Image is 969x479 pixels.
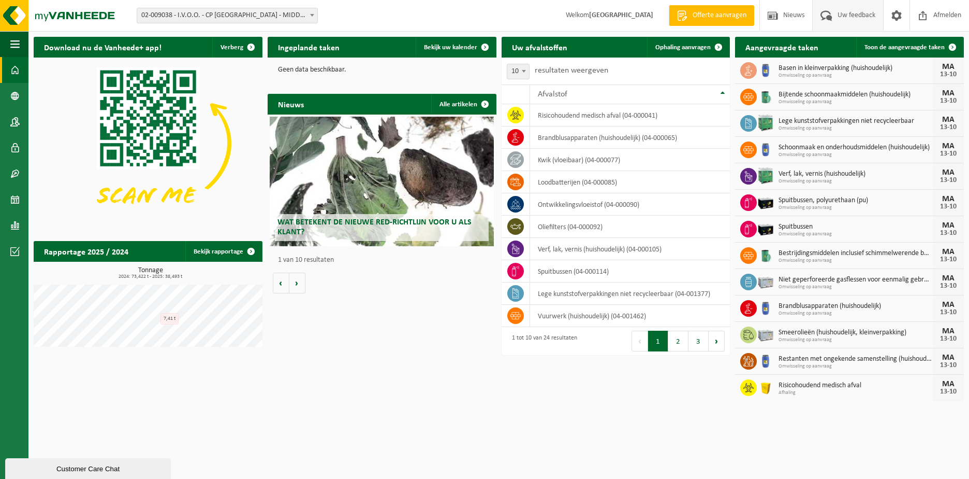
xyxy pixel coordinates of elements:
td: kwik (vloeibaar) (04-000077) [530,149,730,171]
a: Ophaling aanvragen [647,37,729,58]
div: MA [938,221,959,230]
div: 13-10 [938,256,959,263]
span: Verf, lak, vernis (huishoudelijk) [779,170,933,178]
img: PB-LB-0680-HPE-GY-11 [757,325,774,343]
img: PB-OT-0120-HPE-00-02 [757,299,774,316]
div: MA [938,248,959,256]
span: Omwisseling op aanvraag [779,178,933,185]
a: Alle artikelen [431,94,495,115]
span: Omwisseling op aanvraag [779,73,933,79]
h2: Uw afvalstoffen [502,37,578,57]
label: resultaten weergeven [535,66,608,75]
div: 13-10 [938,177,959,184]
span: Omwisseling op aanvraag [779,337,933,343]
span: Bestrijdingsmiddelen inclusief schimmelwerende beschermingsmiddelen (huishoudeli... [779,249,933,258]
span: Wat betekent de nieuwe RED-richtlijn voor u als klant? [277,218,472,236]
button: 3 [688,331,709,351]
img: PB-HB-1400-HPE-GN-11 [757,166,774,185]
img: PB-LB-0680-HPE-BK-11 [757,219,774,237]
span: Verberg [221,44,243,51]
h3: Tonnage [39,267,262,279]
div: 13-10 [938,150,959,158]
span: 02-009038 - I.V.O.O. - CP MIDDELKERKE - MIDDELKERKE [137,8,317,23]
span: Spuitbussen, polyurethaan (pu) [779,196,933,205]
span: Niet geperforeerde gasflessen voor eenmalig gebruik (huishoudelijk) [779,276,933,284]
button: 2 [668,331,688,351]
td: spuitbussen (04-000114) [530,260,730,283]
span: Bekijk uw kalender [424,44,477,51]
span: 02-009038 - I.V.O.O. - CP MIDDELKERKE - MIDDELKERKE [137,8,318,23]
span: 2024: 73,422 t - 2025: 38,493 t [39,274,262,279]
button: Vorige [273,273,289,293]
span: Afvalstof [538,90,567,98]
button: Volgende [289,273,305,293]
div: MA [938,301,959,309]
div: MA [938,168,959,177]
div: MA [938,195,959,203]
td: loodbatterijen (04-000085) [530,171,730,193]
img: PB-OT-0120-HPE-00-02 [757,61,774,78]
img: LP-SB-00050-HPE-22 [757,378,774,396]
span: 10 [507,64,529,79]
img: PB-LB-0680-HPE-BK-11 [757,193,774,210]
span: Brandblusapparaten (huishoudelijk) [779,302,933,311]
td: brandblusapparaten (huishoudelijk) (04-000065) [530,126,730,149]
div: MA [938,354,959,362]
img: PB-OT-0120-HPE-00-02 [757,140,774,158]
strong: [GEOGRAPHIC_DATA] [589,11,653,19]
a: Bekijk rapportage [185,241,261,262]
img: PB-LB-0680-HPE-GY-11 [757,272,774,290]
p: 1 van 10 resultaten [278,257,491,264]
a: Offerte aanvragen [669,5,754,26]
span: Omwisseling op aanvraag [779,231,933,237]
span: Bijtende schoonmaakmiddelen (huishoudelijk) [779,91,933,99]
td: risicohoudend medisch afval (04-000041) [530,104,730,126]
h2: Rapportage 2025 / 2024 [34,241,139,261]
div: 7,41 t [160,313,179,325]
div: 13-10 [938,335,959,343]
p: Geen data beschikbaar. [278,66,486,74]
img: PB-OT-0200-MET-00-02 [757,87,774,105]
h2: Aangevraagde taken [735,37,829,57]
span: Restanten met ongekende samenstelling (huishoudelijk) [779,355,933,363]
div: MA [938,142,959,150]
span: Omwisseling op aanvraag [779,205,933,211]
a: Toon de aangevraagde taken [856,37,963,58]
span: Omwisseling op aanvraag [779,125,933,132]
button: 1 [648,331,668,351]
h2: Nieuws [268,94,314,114]
div: 13-10 [938,97,959,105]
a: Wat betekent de nieuwe RED-richtlijn voor u als klant? [270,117,494,246]
div: MA [938,116,959,124]
img: PB-HB-1400-HPE-GN-11 [757,113,774,132]
div: 1 tot 10 van 24 resultaten [507,330,577,353]
button: Verberg [212,37,261,58]
span: Afhaling [779,390,933,396]
td: vuurwerk (huishoudelijk) (04-001462) [530,305,730,327]
span: 10 [507,64,530,79]
span: Basen in kleinverpakking (huishoudelijk) [779,64,933,73]
h2: Ingeplande taken [268,37,350,57]
td: verf, lak, vernis (huishoudelijk) (04-000105) [530,238,730,260]
div: 13-10 [938,124,959,131]
img: Download de VHEPlus App [34,58,262,229]
span: Omwisseling op aanvraag [779,258,933,264]
a: Bekijk uw kalender [416,37,495,58]
span: Smeerolieën (huishoudelijk, kleinverpakking) [779,329,933,337]
span: Spuitbussen [779,223,933,231]
span: Lege kunststofverpakkingen niet recycleerbaar [779,117,933,125]
button: Next [709,331,725,351]
img: PB-OT-0120-HPE-00-02 [757,351,774,369]
h2: Download nu de Vanheede+ app! [34,37,172,57]
td: oliefilters (04-000092) [530,216,730,238]
div: MA [938,274,959,283]
div: 13-10 [938,388,959,396]
div: 13-10 [938,309,959,316]
span: Schoonmaak en onderhoudsmiddelen (huishoudelijk) [779,144,933,152]
button: Previous [632,331,648,351]
div: 13-10 [938,362,959,369]
div: 13-10 [938,283,959,290]
div: MA [938,89,959,97]
span: Risicohoudend medisch afval [779,382,933,390]
div: MA [938,327,959,335]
